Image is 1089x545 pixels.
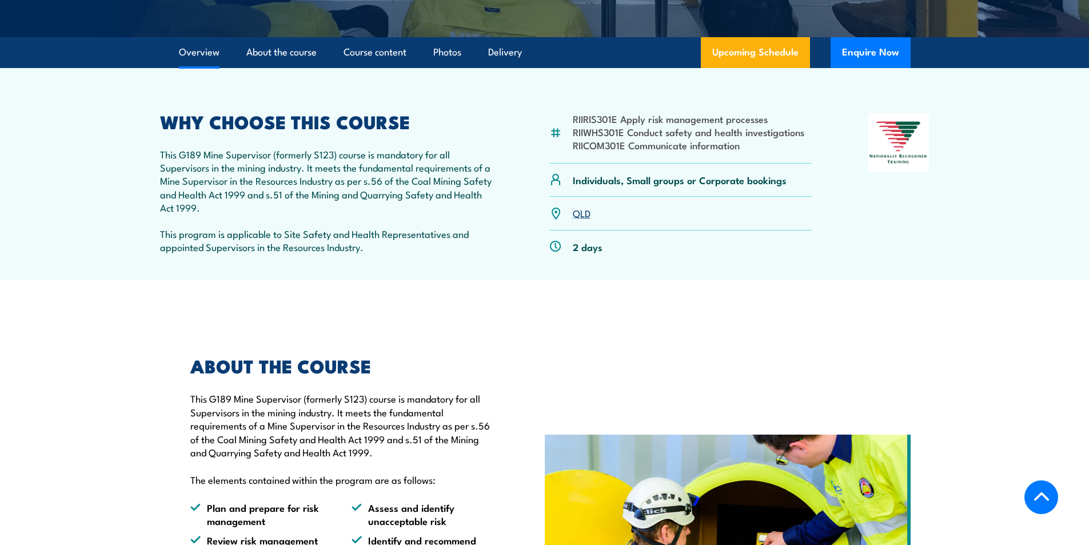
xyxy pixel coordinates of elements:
p: The elements contained within the program are as follows: [190,473,492,486]
p: This G189 Mine Supervisor (formerly S123) course is mandatory for all Supervisors in the mining i... [160,148,494,214]
button: Enquire Now [831,37,911,68]
a: Course content [344,37,406,67]
li: RIICOM301E Communicate information [573,138,804,152]
a: Delivery [488,37,522,67]
li: Assess and identify unacceptable risk [352,501,492,528]
p: 2 days [573,240,603,253]
h2: ABOUT THE COURSE [190,357,492,373]
li: RIIWHS301E Conduct safety and health investigations [573,125,804,138]
li: Plan and prepare for risk management [190,501,331,528]
h2: WHY CHOOSE THIS COURSE [160,113,494,129]
a: Upcoming Schedule [701,37,810,68]
p: This G189 Mine Supervisor (formerly S123) course is mandatory for all Supervisors in the mining i... [190,392,492,459]
img: Nationally Recognised Training logo. [868,113,930,172]
a: Overview [179,37,220,67]
p: This program is applicable to Site Safety and Health Representatives and appointed Supervisors in... [160,227,494,254]
p: Individuals, Small groups or Corporate bookings [573,173,787,186]
a: About the course [246,37,317,67]
a: QLD [573,206,591,220]
a: Photos [433,37,461,67]
li: RIIRIS301E Apply risk management processes [573,112,804,125]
